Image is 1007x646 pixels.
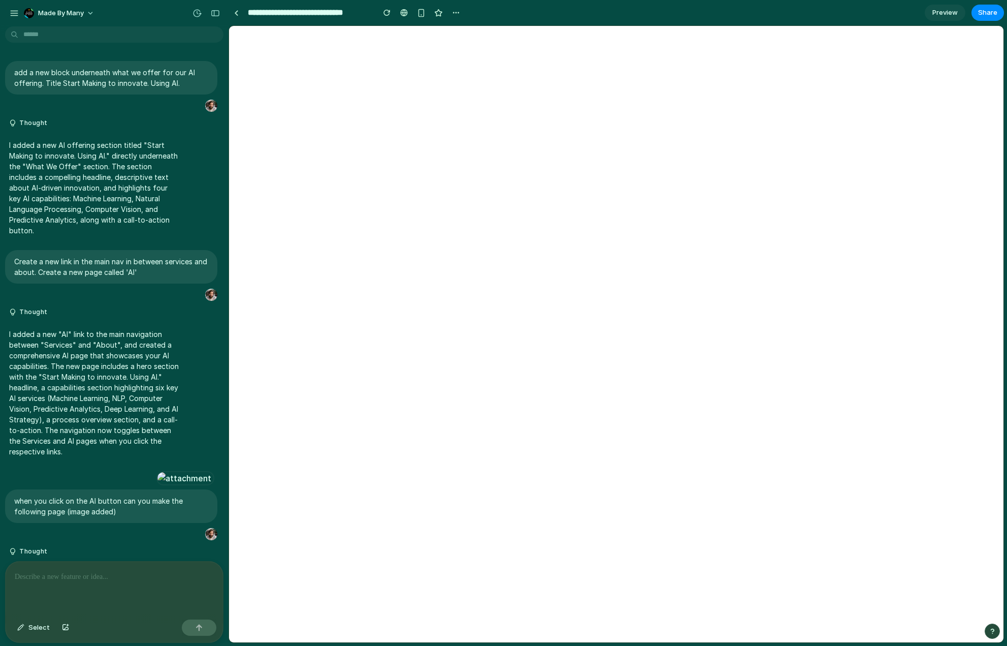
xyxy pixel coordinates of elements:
button: Made by Many [20,5,100,21]
button: Share [971,5,1004,21]
span: Preview [932,8,958,18]
button: Select [12,620,55,636]
p: Create a new link in the main nav in between services and about. Create a new page called 'AI' [14,256,208,278]
span: Share [978,8,997,18]
p: when you click on the AI button can you make the following page (image added) [14,496,208,517]
p: I added a new AI offering section titled "Start Making to innovate. Using AI." directly underneat... [9,140,179,236]
span: Made by Many [38,8,84,18]
span: Select [28,623,50,633]
a: Preview [925,5,965,21]
p: I added a new "AI" link to the main navigation between "Services" and "About", and created a comp... [9,329,179,457]
p: add a new block underneath what we offer for our AI offering. Title Start Making to innovate. Usi... [14,67,208,88]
